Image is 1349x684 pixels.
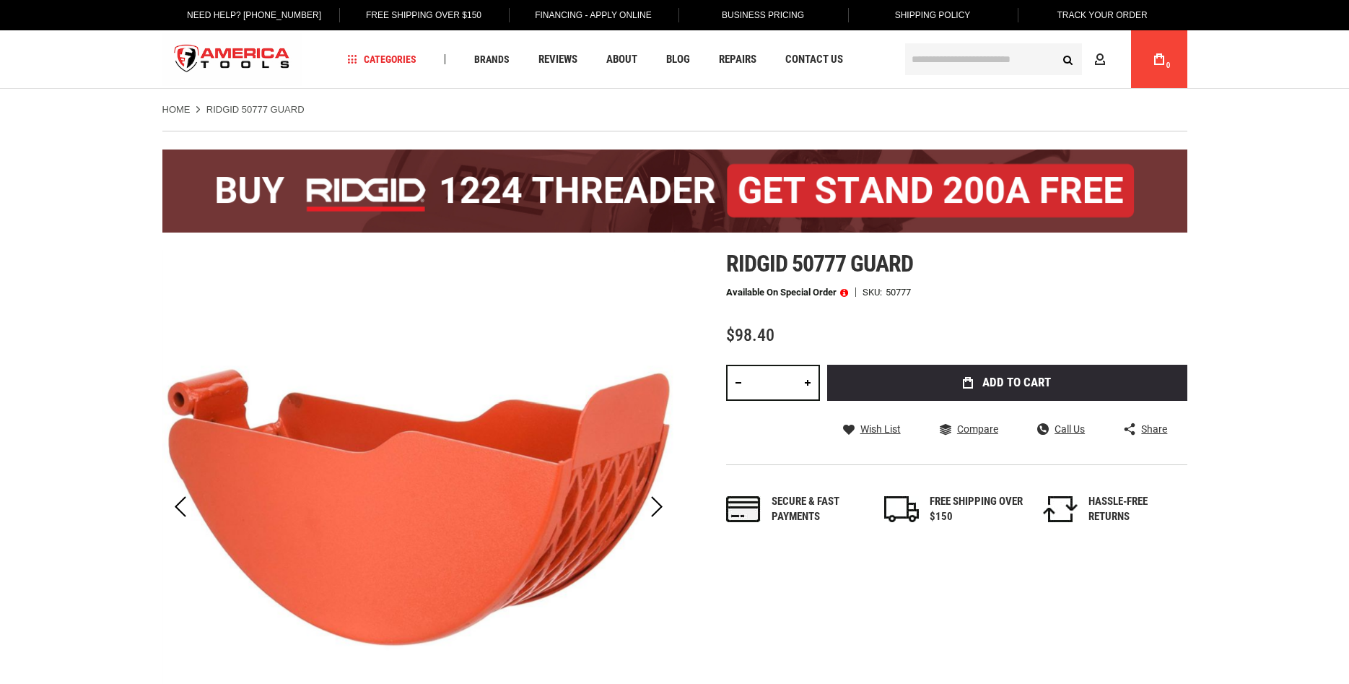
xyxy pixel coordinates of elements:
a: Categories [341,50,423,69]
p: Available on Special Order [726,287,848,298]
a: Blog [660,50,697,69]
img: America Tools [162,33,302,87]
a: Call Us [1037,423,1085,436]
button: Add to Cart [827,365,1187,401]
img: BOGO: Buy the RIDGID® 1224 Threader (26092), get the 92467 200A Stand FREE! [162,150,1187,233]
div: HASSLE-FREE RETURNS [1088,494,1182,525]
span: Shipping Policy [895,10,971,20]
strong: SKU [863,287,886,297]
a: Compare [940,423,998,436]
a: store logo [162,33,302,87]
div: 50777 [886,287,911,297]
a: About [600,50,644,69]
span: Categories [347,54,416,64]
span: Add to Cart [982,376,1051,389]
span: $98.40 [726,325,774,345]
img: returns [1043,496,1078,522]
a: 0 [1145,30,1173,88]
a: Home [162,103,191,116]
a: Contact Us [779,50,850,69]
div: FREE SHIPPING OVER $150 [930,494,1023,525]
span: Ridgid 50777 guard [726,250,914,277]
span: Contact Us [785,54,843,65]
div: Secure & fast payments [772,494,865,525]
a: Brands [468,50,516,69]
span: Repairs [719,54,756,65]
span: 0 [1166,61,1171,69]
span: About [606,54,637,65]
img: payments [726,496,761,522]
span: Call Us [1055,424,1085,434]
span: Reviews [538,54,577,65]
span: Wish List [860,424,901,434]
a: Repairs [712,50,763,69]
img: shipping [884,496,919,522]
span: Brands [474,54,510,64]
span: Blog [666,54,690,65]
a: Reviews [532,50,584,69]
a: Wish List [843,423,901,436]
span: Share [1141,424,1167,434]
strong: RIDGID 50777 GUARD [206,104,305,115]
button: Search [1055,46,1082,73]
span: Compare [957,424,998,434]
